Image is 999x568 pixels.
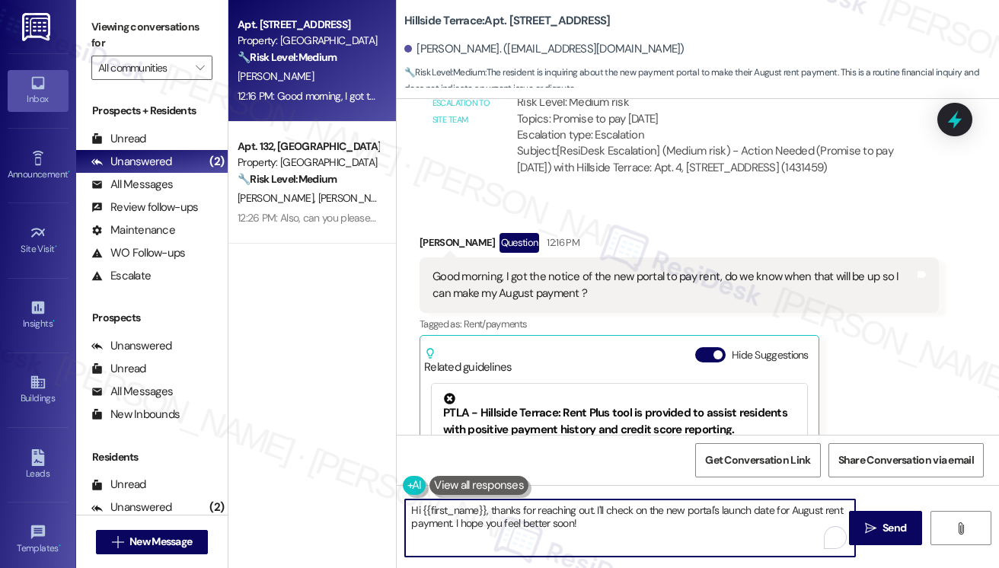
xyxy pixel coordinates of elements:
[55,241,57,252] span: •
[91,268,151,284] div: Escalate
[76,310,228,326] div: Prospects
[96,530,209,554] button: New Message
[955,522,966,534] i: 
[238,69,314,83] span: [PERSON_NAME]
[238,172,337,186] strong: 🔧 Risk Level: Medium
[129,534,192,550] span: New Message
[238,89,854,103] div: 12:16 PM: Good morning, I got the notice of the new portal to pay rent, do we know when that will...
[828,443,984,477] button: Share Conversation via email
[838,452,974,468] span: Share Conversation via email
[318,191,394,205] span: [PERSON_NAME]
[8,369,69,410] a: Buildings
[404,65,999,97] span: : The resident is inquiring about the new payment portal to make their August rent payment. This ...
[443,393,796,438] div: PTLA - Hillside Terrace: Rent Plus tool is provided to assist residents with positive payment his...
[238,191,318,205] span: [PERSON_NAME]
[91,131,146,147] div: Unread
[238,17,378,33] div: Apt. [STREET_ADDRESS]
[732,347,809,363] label: Hide Suggestions
[91,177,173,193] div: All Messages
[404,13,611,29] b: Hillside Terrace: Apt. [STREET_ADDRESS]
[8,519,69,560] a: Templates •
[91,477,146,493] div: Unread
[91,199,198,215] div: Review follow-ups
[91,384,173,400] div: All Messages
[404,41,685,57] div: [PERSON_NAME]. ([EMAIL_ADDRESS][DOMAIN_NAME])
[432,269,914,302] div: Good morning, I got the notice of the new portal to pay rent, do we know when that will be up so ...
[91,407,180,423] div: New Inbounds
[238,33,378,49] div: Property: [GEOGRAPHIC_DATA]
[238,211,684,225] div: 12:26 PM: Also, can you please share the carrier that delivered the package and the tracking number?
[543,235,579,250] div: 12:16 PM
[112,536,123,548] i: 
[705,452,810,468] span: Get Conversation Link
[76,103,228,119] div: Prospects + Residents
[464,318,528,330] span: Rent/payments
[91,154,172,170] div: Unanswered
[517,143,926,176] div: Subject: [ResiDesk Escalation] (Medium risk) - Action Needed (Promise to pay [DATE]) with Hillsid...
[196,62,204,74] i: 
[238,155,378,171] div: Property: [GEOGRAPHIC_DATA]
[206,496,228,519] div: (2)
[865,522,876,534] i: 
[91,499,172,515] div: Unanswered
[404,66,485,78] strong: 🔧 Risk Level: Medium
[517,78,926,144] div: ResiDesk escalation to site team -> Risk Level: Medium risk Topics: Promise to pay [DATE] Escalat...
[424,347,512,375] div: Related guidelines
[59,541,61,551] span: •
[238,50,337,64] strong: 🔧 Risk Level: Medium
[91,361,146,377] div: Unread
[499,233,540,252] div: Question
[8,220,69,261] a: Site Visit •
[53,316,55,327] span: •
[238,139,378,155] div: Apt. 132, [GEOGRAPHIC_DATA]
[8,70,69,111] a: Inbox
[883,520,906,536] span: Send
[22,13,53,41] img: ResiDesk Logo
[8,445,69,486] a: Leads
[432,79,492,128] div: Email escalation to site team
[206,150,228,174] div: (2)
[695,443,820,477] button: Get Conversation Link
[68,167,70,177] span: •
[91,245,185,261] div: WO Follow-ups
[420,233,939,257] div: [PERSON_NAME]
[405,499,855,557] textarea: To enrich screen reader interactions, please activate Accessibility in Grammarly extension settings
[76,449,228,465] div: Residents
[91,338,172,354] div: Unanswered
[8,295,69,336] a: Insights •
[849,511,923,545] button: Send
[91,15,212,56] label: Viewing conversations for
[98,56,188,80] input: All communities
[91,222,175,238] div: Maintenance
[420,313,939,335] div: Tagged as:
